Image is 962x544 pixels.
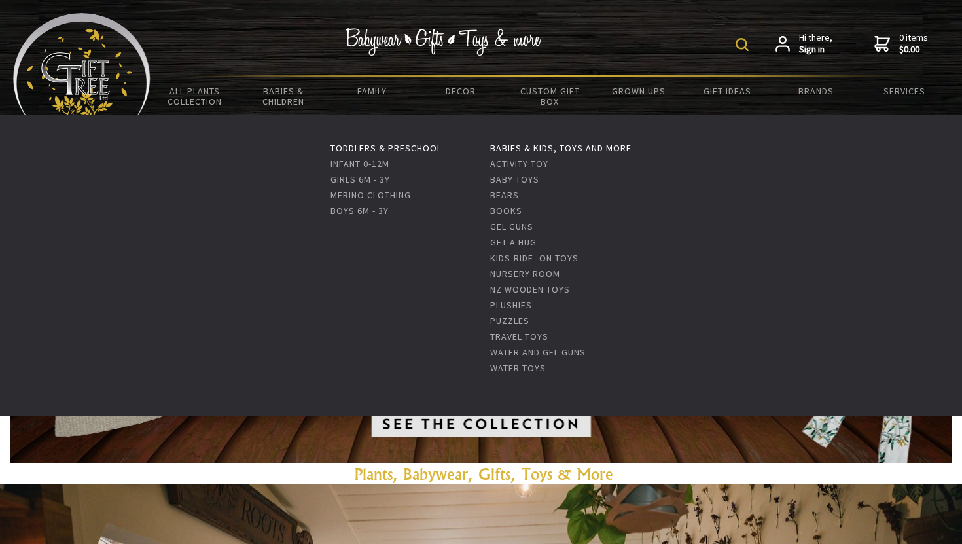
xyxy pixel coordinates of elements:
a: Hi there,Sign in [775,32,832,55]
a: Water and Gel Guns [490,346,586,358]
a: Water Toys [490,362,546,374]
a: Custom Gift Box [505,77,594,115]
a: Gift Ideas [683,77,772,105]
strong: Sign in [799,44,832,56]
span: 0 items [899,31,928,55]
a: Puzzles [490,315,529,327]
a: Books [490,205,522,217]
a: Toddlers & Preschool [330,142,442,154]
a: Gel Guns [490,221,533,232]
img: product search [736,38,749,51]
a: Decor [417,77,506,105]
a: Infant 0-12m [330,158,389,170]
a: All Plants Collection [151,77,240,115]
a: Girls 6m - 3y [330,173,390,185]
a: NZ Wooden Toys [490,283,570,295]
a: Plants, Babywear, Gifts, Toys & Mor [355,464,605,484]
a: Activity Toy [490,158,548,170]
a: Merino Clothing [330,189,411,201]
a: Boys 6m - 3y [330,205,389,217]
a: Family [328,77,417,105]
a: Brands [772,77,861,105]
a: Plushies [490,299,532,311]
a: Baby Toys [490,173,539,185]
a: Get A Hug [490,236,537,248]
a: Babies & Children [240,77,329,115]
img: Babywear - Gifts - Toys & more [345,28,541,56]
a: 0 items$0.00 [874,32,928,55]
span: Hi there, [799,32,832,55]
a: Travel Toys [490,331,548,342]
strong: $0.00 [899,44,928,56]
a: Babies & Kids, toys and more [490,142,632,154]
a: Bears [490,189,519,201]
a: Nursery Room [490,268,560,280]
img: Babyware - Gifts - Toys and more... [13,13,151,122]
a: Kids-Ride -on-Toys [490,252,579,264]
a: Services [861,77,950,105]
a: Grown Ups [594,77,683,105]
